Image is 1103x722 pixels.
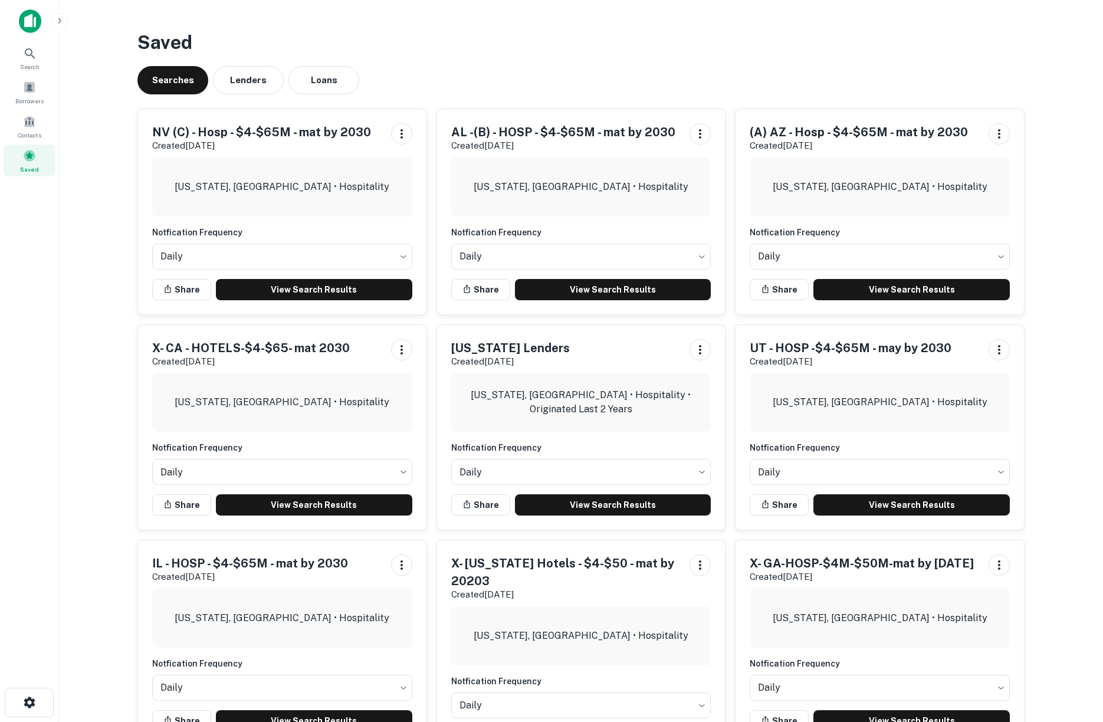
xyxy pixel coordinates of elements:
button: Share [750,494,809,516]
div: Without label [451,455,711,488]
a: View Search Results [813,494,1010,516]
h6: Notfication Frequency [750,441,1010,454]
h6: Notfication Frequency [451,226,711,239]
h5: UT - HOSP -$4-$65M - may by 2030 [750,339,951,357]
p: Created [DATE] [451,355,570,369]
h5: IL - HOSP - $4-$65M - mat by 2030 [152,554,348,572]
div: Without label [451,689,711,722]
h6: Notfication Frequency [152,226,412,239]
a: Contacts [4,110,55,142]
h3: Saved [137,28,1025,57]
h6: Notfication Frequency [750,226,1010,239]
button: Share [152,279,211,300]
a: View Search Results [216,279,412,300]
h5: AL -(B) - HOSP - $4-$65M - mat by 2030 [451,123,675,141]
button: Searches [137,66,208,94]
h6: Notfication Frequency [152,657,412,670]
a: View Search Results [515,494,711,516]
h6: Notfication Frequency [451,675,711,688]
button: Lenders [213,66,284,94]
p: Created [DATE] [152,355,350,369]
p: [US_STATE], [GEOGRAPHIC_DATA] • Hospitality [474,629,688,643]
p: Created [DATE] [750,355,951,369]
button: Share [451,494,510,516]
h5: X- GA-HOSP-$4M-$50M-mat by [DATE] [750,554,974,572]
h5: X- CA - HOTELS-$4-$65- mat 2030 [152,339,350,357]
h5: X- [US_STATE] Hotels - $4-$50 - mat by 20203 [451,554,681,590]
iframe: Chat Widget [1044,628,1103,684]
p: Created [DATE] [750,570,974,584]
div: Without label [750,240,1010,273]
a: View Search Results [813,279,1010,300]
a: View Search Results [216,494,412,516]
p: Created [DATE] [152,570,348,584]
h6: Notfication Frequency [451,441,711,454]
div: Without label [152,671,412,704]
p: Created [DATE] [750,139,968,153]
p: [US_STATE], [GEOGRAPHIC_DATA] • Hospitality [773,180,987,194]
div: Without label [451,240,711,273]
p: [US_STATE], [GEOGRAPHIC_DATA] • Hospitality [773,395,987,409]
a: View Search Results [515,279,711,300]
p: [US_STATE], [GEOGRAPHIC_DATA] • Hospitality [175,395,389,409]
a: Search [4,42,55,74]
h5: [US_STATE] Lenders [451,339,570,357]
p: Created [DATE] [152,139,371,153]
span: Borrowers [15,96,44,106]
h5: NV (C) - Hosp - $4-$65M - mat by 2030 [152,123,371,141]
p: [US_STATE], [GEOGRAPHIC_DATA] • Hospitality [175,611,389,625]
div: Without label [152,240,412,273]
h5: (A) AZ - Hosp - $4-$65M - mat by 2030 [750,123,968,141]
p: [US_STATE], [GEOGRAPHIC_DATA] • Hospitality [773,611,987,625]
button: Share [750,279,809,300]
a: Saved [4,145,55,176]
div: Without label [152,455,412,488]
img: capitalize-icon.png [19,9,41,33]
span: Contacts [18,130,41,140]
span: Search [20,62,40,71]
span: Saved [20,165,39,174]
div: Without label [750,455,1010,488]
div: Without label [750,671,1010,704]
p: Created [DATE] [451,139,675,153]
button: Share [451,279,510,300]
p: [US_STATE], [GEOGRAPHIC_DATA] • Hospitality • Originated Last 2 Years [461,388,702,416]
button: Share [152,494,211,516]
h6: Notfication Frequency [750,657,1010,670]
button: Loans [288,66,359,94]
p: [US_STATE], [GEOGRAPHIC_DATA] • Hospitality [175,180,389,194]
a: Borrowers [4,76,55,108]
p: Created [DATE] [451,588,681,602]
h6: Notfication Frequency [152,441,412,454]
p: [US_STATE], [GEOGRAPHIC_DATA] • Hospitality [474,180,688,194]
